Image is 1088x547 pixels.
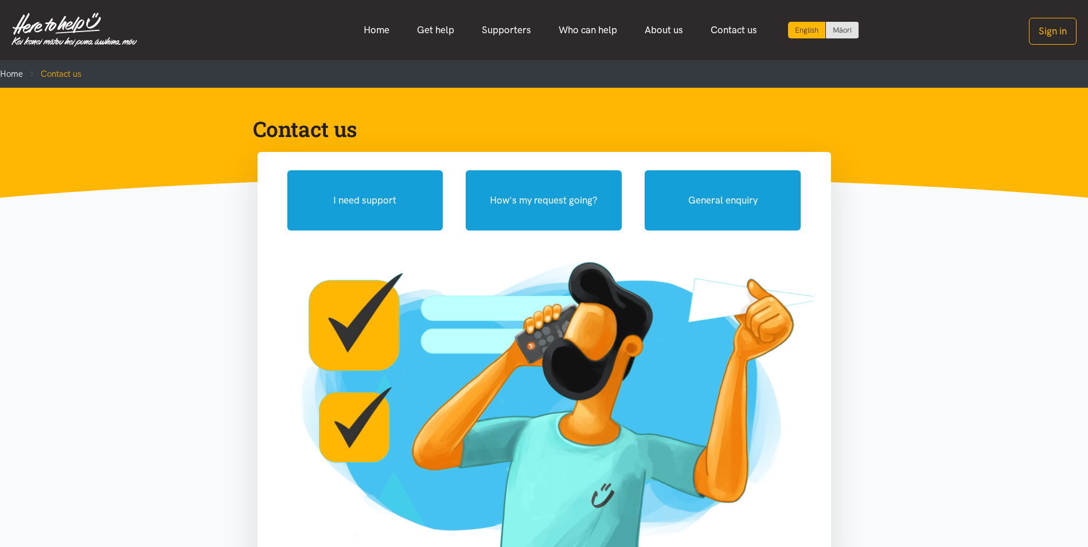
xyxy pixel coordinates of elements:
a: About us [631,18,697,42]
button: General enquiry [645,170,801,230]
div: Language toggle [788,22,859,38]
a: Get help [403,18,468,42]
button: How's my request going? [466,170,622,230]
a: Switch to Te Reo Māori [826,22,859,38]
a: Contact us [697,18,771,42]
button: I need support [287,170,443,230]
a: Home [350,18,403,42]
li: Contact us [23,67,81,81]
img: Home [11,13,137,47]
a: Who can help [545,18,631,42]
a: Supporters [468,18,545,42]
div: Current language [788,22,826,38]
button: Sign in [1029,18,1077,45]
h1: Contact us [253,115,817,143]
